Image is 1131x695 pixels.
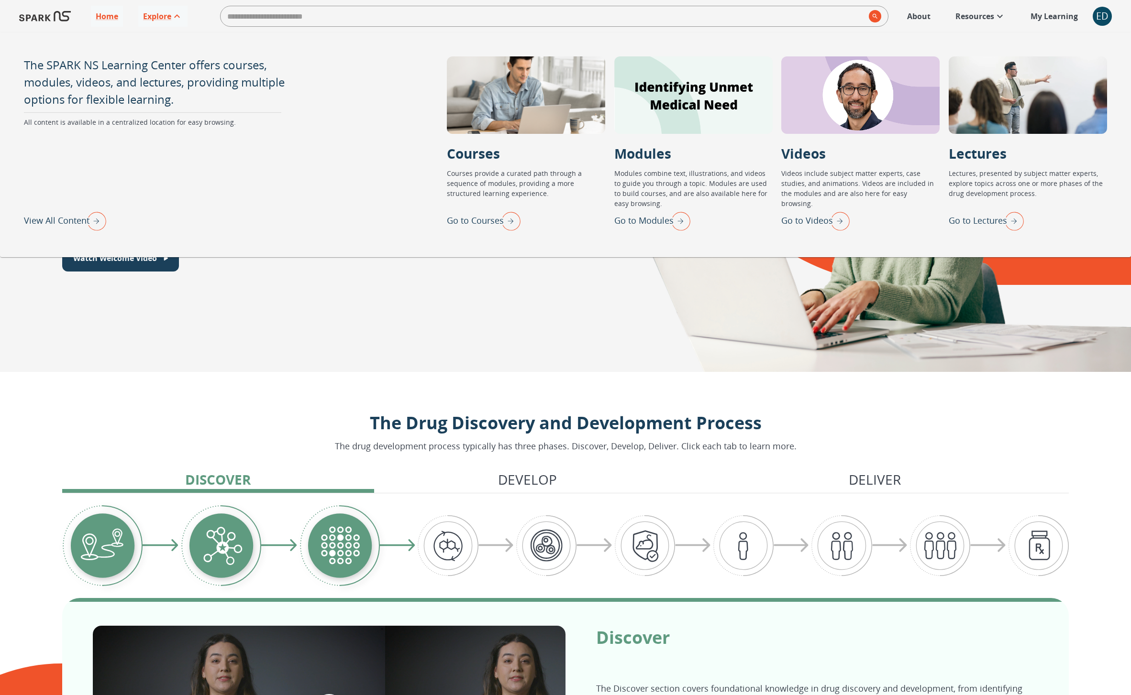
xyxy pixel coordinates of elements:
div: Go to Lectures [949,208,1024,233]
button: account of current user [1093,7,1112,26]
a: My Learning [1026,6,1083,27]
img: Logo of SPARK at Stanford [19,5,71,28]
p: Develop [498,469,557,489]
a: Resources [951,6,1010,27]
img: arrow-right [577,538,612,553]
p: Deliver [849,469,901,489]
div: ED [1093,7,1112,26]
img: arrow-right [970,538,1006,553]
img: right arrow [497,208,521,233]
div: View All Content [24,208,106,233]
div: Videos [781,56,940,134]
p: Discover [596,626,1038,649]
div: Modules [614,56,773,134]
p: Videos include subject matter experts, case studies, and animations. Videos are included in the m... [781,168,940,208]
button: Watch Welcome Video [62,245,179,271]
img: right arrow [826,208,850,233]
p: Resources [955,11,994,22]
img: arrow-right [872,538,908,553]
p: Modules [614,143,671,163]
p: Courses provide a curated path through a sequence of modules, providing a more structured learnin... [447,168,605,208]
div: Go to Modules [614,208,690,233]
p: Go to Modules [614,214,674,227]
a: About [902,6,935,27]
div: Go to Videos [781,208,850,233]
img: arrow-right [478,538,514,553]
p: Explore [143,11,171,22]
img: arrow-right [261,539,297,552]
p: Lectures, presented by subject matter experts, explore topics across one or more phases of the dr... [949,168,1107,208]
p: Videos [781,143,826,163]
img: arrow-right [380,539,415,552]
img: arrow-right [774,538,809,553]
p: All content is available in a centralized location for easy browsing. [24,117,236,208]
p: Go to Courses [447,214,504,227]
img: arrow-right [143,539,178,552]
p: The drug development process typically has three phases. Discover, Develop, Deliver. Click each t... [335,440,797,453]
div: Courses [447,56,605,134]
p: About [907,11,931,22]
p: Home [96,11,118,22]
p: The SPARK NS Learning Center offers courses, modules, videos, and lectures, providing multiple op... [24,56,295,108]
img: right arrow [82,208,106,233]
p: Go to Lectures [949,214,1007,227]
div: Go to Courses [447,208,521,233]
img: arrow-right [675,538,710,553]
p: Lectures [949,143,1007,163]
p: Courses [447,143,500,163]
div: Lectures [949,56,1107,134]
a: Home [91,6,123,27]
p: Discover [185,469,251,489]
p: The Drug Discovery and Development Process [335,410,797,436]
img: right arrow [1000,208,1024,233]
img: right arrow [666,208,690,233]
p: Go to Videos [781,214,833,227]
p: Watch Welcome Video [73,252,157,264]
button: search [865,6,881,26]
p: Modules combine text, illustrations, and videos to guide you through a topic. Modules are used to... [614,168,773,208]
a: Explore [138,6,188,27]
p: My Learning [1031,11,1078,22]
div: Graphic showing the progression through the Discover, Develop, and Deliver pipeline, highlighting... [62,505,1069,586]
p: View All Content [24,214,89,227]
